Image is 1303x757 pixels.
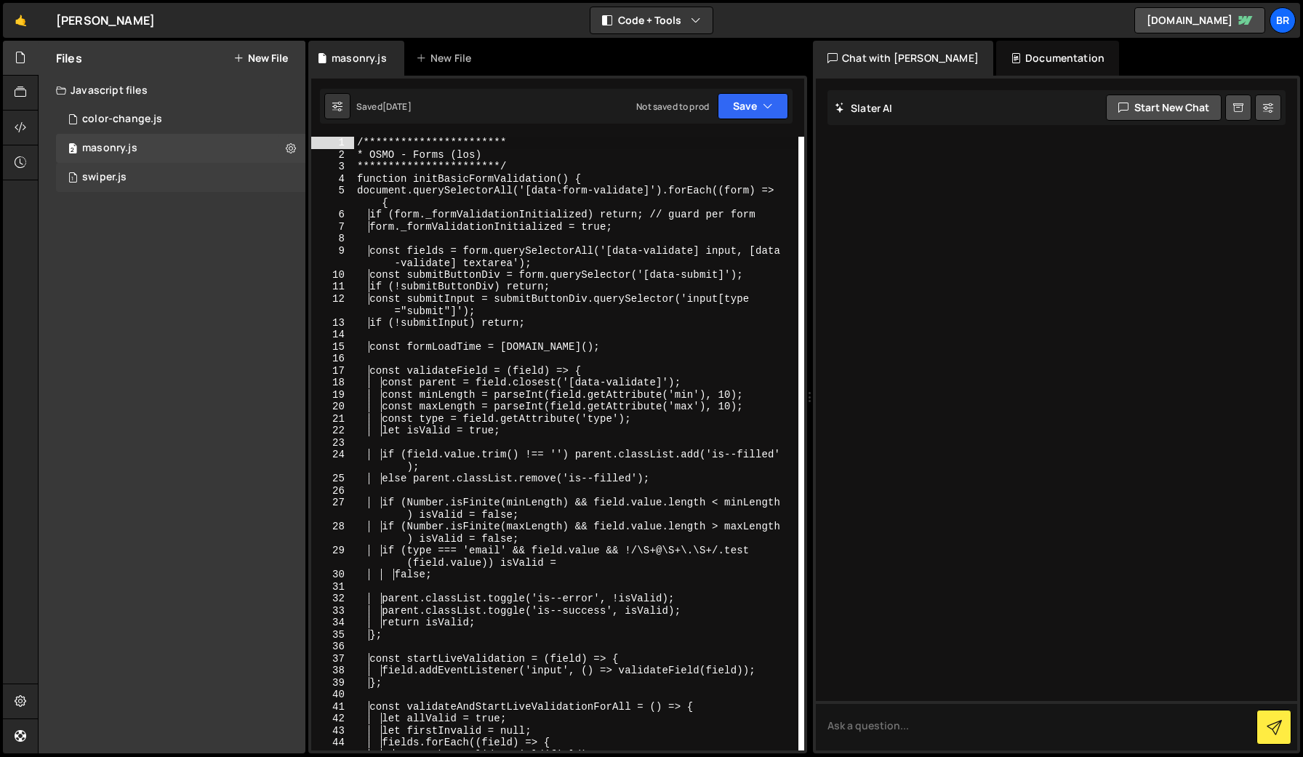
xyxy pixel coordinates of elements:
[311,641,354,653] div: 36
[311,473,354,485] div: 25
[356,100,412,113] div: Saved
[311,413,354,425] div: 21
[311,353,354,365] div: 16
[416,51,477,65] div: New File
[718,93,788,119] button: Save
[311,341,354,353] div: 15
[311,629,354,641] div: 35
[311,449,354,473] div: 24
[311,689,354,701] div: 40
[311,377,354,389] div: 18
[311,233,354,245] div: 8
[311,317,354,329] div: 13
[311,209,354,221] div: 6
[1106,95,1222,121] button: Start new chat
[311,653,354,665] div: 37
[311,329,354,341] div: 14
[636,100,709,113] div: Not saved to prod
[311,437,354,449] div: 23
[39,76,305,105] div: Javascript files
[996,41,1119,76] div: Documentation
[1134,7,1265,33] a: [DOMAIN_NAME]
[56,134,305,163] div: 16297/44199.js
[311,593,354,605] div: 32
[311,425,354,437] div: 22
[311,497,354,521] div: 27
[311,605,354,617] div: 33
[311,173,354,185] div: 4
[813,41,993,76] div: Chat with [PERSON_NAME]
[332,51,387,65] div: masonry.js
[3,3,39,38] a: 🤙
[311,521,354,545] div: 28
[56,105,305,134] div: 16297/44719.js
[835,101,893,115] h2: Slater AI
[311,545,354,569] div: 29
[311,485,354,497] div: 26
[311,161,354,173] div: 3
[311,701,354,713] div: 41
[68,144,77,156] span: 2
[311,665,354,677] div: 38
[311,677,354,689] div: 39
[311,185,354,209] div: 5
[311,737,354,749] div: 44
[311,713,354,725] div: 42
[311,581,354,593] div: 31
[68,173,77,185] span: 1
[311,569,354,581] div: 30
[382,100,412,113] div: [DATE]
[311,137,354,149] div: 1
[311,401,354,413] div: 20
[311,221,354,233] div: 7
[82,142,137,155] div: masonry.js
[56,163,305,192] div: 16297/44014.js
[82,113,162,126] div: color-change.js
[56,50,82,66] h2: Files
[1270,7,1296,33] a: Br
[311,617,354,629] div: 34
[311,725,354,737] div: 43
[311,293,354,317] div: 12
[311,149,354,161] div: 2
[311,269,354,281] div: 10
[233,52,288,64] button: New File
[311,389,354,401] div: 19
[311,281,354,293] div: 11
[56,12,155,29] div: [PERSON_NAME]
[590,7,713,33] button: Code + Tools
[311,365,354,377] div: 17
[311,245,354,269] div: 9
[82,171,127,184] div: swiper.js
